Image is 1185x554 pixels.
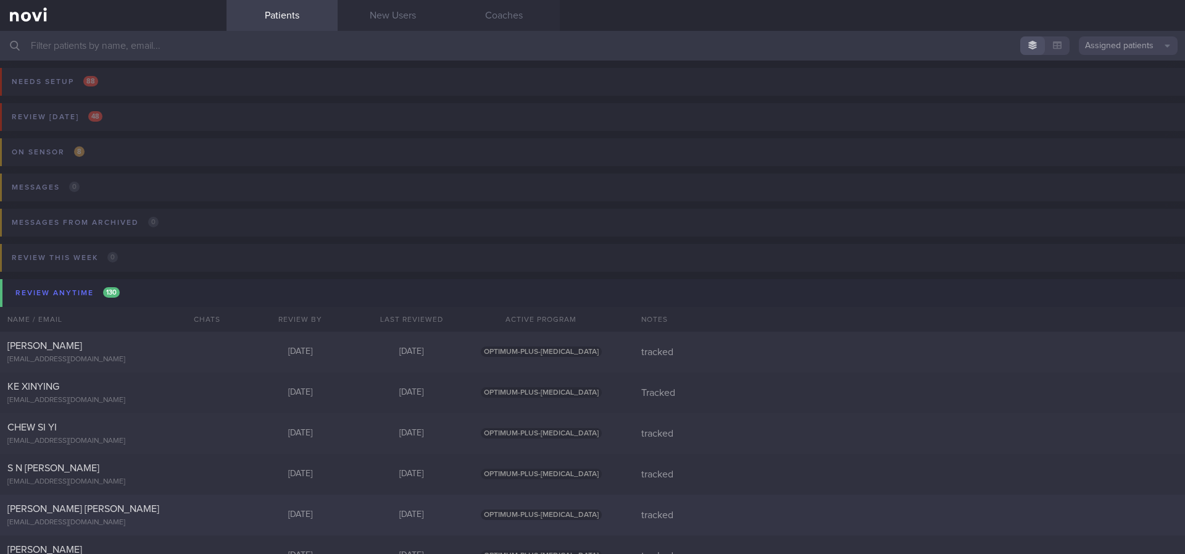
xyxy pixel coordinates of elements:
div: [DATE] [356,428,467,439]
div: [DATE] [245,510,356,521]
div: [DATE] [356,469,467,480]
div: Review this week [9,250,121,266]
span: 88 [83,76,98,86]
span: 8 [74,146,85,157]
span: 48 [88,111,102,122]
div: Last Reviewed [356,307,467,332]
div: tracked [634,427,1185,440]
div: [DATE] [356,346,467,358]
button: Assigned patients [1079,36,1178,55]
div: tracked [634,509,1185,521]
span: CHEW SI YI [7,422,57,432]
span: OPTIMUM-PLUS-[MEDICAL_DATA] [481,428,602,439]
div: Active Program [467,307,615,332]
span: OPTIMUM-PLUS-[MEDICAL_DATA] [481,469,602,479]
span: [PERSON_NAME] [PERSON_NAME] [7,504,159,514]
div: Messages from Archived [9,214,162,231]
div: Notes [634,307,1185,332]
div: Tracked [634,387,1185,399]
div: On sensor [9,144,88,161]
div: [DATE] [245,346,356,358]
span: OPTIMUM-PLUS-[MEDICAL_DATA] [481,346,602,357]
div: [DATE] [245,428,356,439]
span: 130 [103,287,120,298]
span: KE XINYING [7,382,59,392]
span: OPTIMUM-PLUS-[MEDICAL_DATA] [481,510,602,520]
span: 0 [148,217,159,227]
span: 0 [69,182,80,192]
span: OPTIMUM-PLUS-[MEDICAL_DATA] [481,387,602,398]
div: Messages [9,179,83,196]
div: tracked [634,468,1185,481]
div: [EMAIL_ADDRESS][DOMAIN_NAME] [7,437,219,446]
div: Review anytime [12,285,123,301]
div: [EMAIL_ADDRESS][DOMAIN_NAME] [7,396,219,405]
span: [PERSON_NAME] [7,341,82,351]
div: Review [DATE] [9,109,106,125]
div: [EMAIL_ADDRESS][DOMAIN_NAME] [7,355,219,364]
div: [DATE] [356,510,467,521]
div: tracked [634,346,1185,358]
div: [EMAIL_ADDRESS][DOMAIN_NAME] [7,518,219,527]
span: 0 [107,252,118,262]
div: Review By [245,307,356,332]
div: Chats [177,307,227,332]
span: S N [PERSON_NAME] [7,463,99,473]
div: Needs setup [9,73,101,90]
div: [DATE] [245,469,356,480]
div: [EMAIL_ADDRESS][DOMAIN_NAME] [7,477,219,487]
div: [DATE] [356,387,467,398]
div: [DATE] [245,387,356,398]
